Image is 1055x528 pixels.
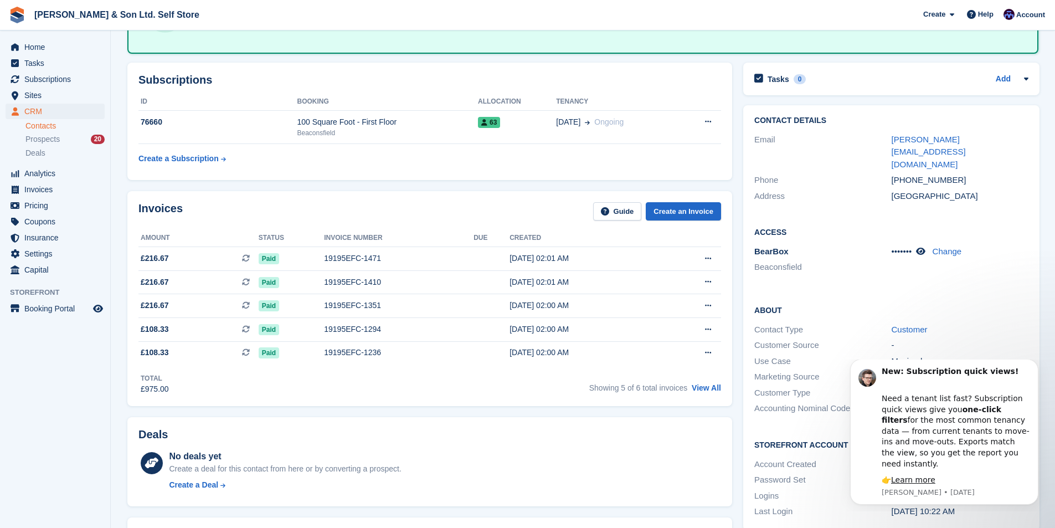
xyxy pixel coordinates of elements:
[510,300,662,311] div: [DATE] 02:00 AM
[892,174,1028,187] div: [PHONE_NUMBER]
[754,371,891,383] div: Marketing Source
[24,198,91,213] span: Pricing
[6,55,105,71] a: menu
[510,276,662,288] div: [DATE] 02:01 AM
[141,383,169,395] div: £975.00
[754,474,891,486] div: Password Set
[297,128,478,138] div: Beaconsfield
[138,148,226,169] a: Create a Subscription
[6,88,105,103] a: menu
[754,402,891,415] div: Accounting Nominal Code
[794,74,806,84] div: 0
[754,304,1028,315] h2: About
[24,39,91,55] span: Home
[138,116,297,128] div: 76660
[754,134,891,171] div: Email
[25,134,105,145] a: Prospects 20
[24,246,91,262] span: Settings
[324,276,474,288] div: 19195EFC-1410
[754,116,1028,125] h2: Contact Details
[6,198,105,213] a: menu
[6,262,105,278] a: menu
[259,229,324,247] th: Status
[138,93,297,111] th: ID
[892,339,1028,352] div: -
[141,300,169,311] span: £216.67
[892,190,1028,203] div: [GEOGRAPHIC_DATA]
[324,229,474,247] th: Invoice number
[9,7,25,23] img: stora-icon-8386f47178a22dfd0bd8f6a31ec36ba5ce8667c1dd55bd0f319d3a0aa187defe.svg
[138,74,721,86] h2: Subscriptions
[24,166,91,181] span: Analytics
[892,247,912,256] span: •••••••
[933,247,962,256] a: Change
[259,253,279,264] span: Paid
[24,104,91,119] span: CRM
[6,246,105,262] a: menu
[24,182,91,197] span: Invoices
[24,214,91,229] span: Coupons
[141,253,169,264] span: £216.67
[1016,9,1045,20] span: Account
[25,121,105,131] a: Contacts
[556,93,679,111] th: Tenancy
[297,116,478,128] div: 100 Square Foot - First Floor
[169,450,401,463] div: No deals yet
[141,276,169,288] span: £216.67
[692,383,721,392] a: View All
[24,262,91,278] span: Capital
[10,287,110,298] span: Storefront
[754,247,789,256] span: BearBox
[324,347,474,358] div: 19195EFC-1236
[754,490,891,503] div: Logins
[6,71,105,87] a: menu
[169,463,401,475] div: Create a deal for this contact from here or by converting a prospect.
[833,360,1055,511] iframe: Intercom notifications message
[892,355,1028,368] div: Moving home
[138,229,259,247] th: Amount
[754,190,891,203] div: Address
[6,39,105,55] a: menu
[754,226,1028,237] h2: Access
[474,229,510,247] th: Due
[324,324,474,335] div: 19195EFC-1294
[24,71,91,87] span: Subscriptions
[24,88,91,103] span: Sites
[25,148,45,158] span: Deals
[169,479,401,491] a: Create a Deal
[24,301,91,316] span: Booking Portal
[30,6,204,24] a: [PERSON_NAME] & Son Ltd. Self Store
[892,135,966,169] a: [PERSON_NAME][EMAIL_ADDRESS][DOMAIN_NAME]
[297,93,478,111] th: Booking
[754,324,891,336] div: Contact Type
[91,302,105,315] a: Preview store
[478,117,500,128] span: 63
[259,300,279,311] span: Paid
[48,128,197,138] p: Message from Steven, sent 2d ago
[24,55,91,71] span: Tasks
[996,73,1011,86] a: Add
[6,301,105,316] a: menu
[754,339,891,352] div: Customer Source
[510,324,662,335] div: [DATE] 02:00 AM
[141,373,169,383] div: Total
[138,202,183,221] h2: Invoices
[754,458,891,471] div: Account Created
[6,104,105,119] a: menu
[6,182,105,197] a: menu
[25,134,60,145] span: Prospects
[510,253,662,264] div: [DATE] 02:01 AM
[48,23,197,110] div: Need a tenant list fast? Subscription quick views give you for the most common tenancy data — fro...
[141,324,169,335] span: £108.33
[978,9,994,20] span: Help
[594,117,624,126] span: Ongoing
[646,202,721,221] a: Create an Invoice
[259,324,279,335] span: Paid
[91,135,105,144] div: 20
[1003,9,1015,20] img: Josey Kitching
[593,202,642,221] a: Guide
[478,93,556,111] th: Allocation
[141,347,169,358] span: £108.33
[6,166,105,181] a: menu
[754,505,891,518] div: Last Login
